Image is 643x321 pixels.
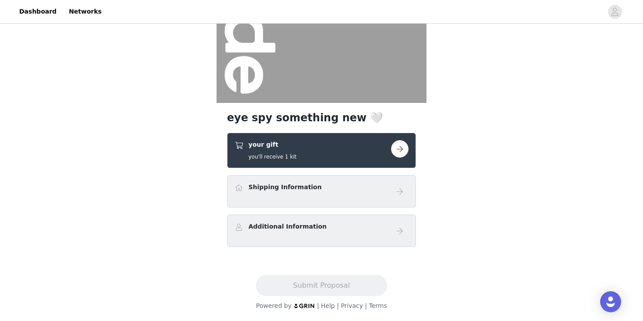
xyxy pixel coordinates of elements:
span: Powered by [256,302,291,309]
a: Help [321,302,335,309]
div: Shipping Information [227,175,416,208]
h5: you'll receive 1 kit [248,153,297,161]
div: avatar [611,5,619,19]
a: Privacy [341,302,363,309]
span: | [337,302,339,309]
button: Submit Proposal [256,275,387,296]
img: logo [294,303,315,309]
a: Networks [63,2,107,21]
h4: Additional Information [248,222,327,231]
div: Additional Information [227,215,416,247]
h1: eye spy something new 🤍 [227,110,416,126]
h4: your gift [248,140,297,149]
span: | [317,302,319,309]
a: Terms [369,302,387,309]
div: Open Intercom Messenger [600,291,621,312]
span: | [365,302,367,309]
a: Dashboard [14,2,62,21]
h4: Shipping Information [248,183,321,192]
div: your gift [227,133,416,168]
